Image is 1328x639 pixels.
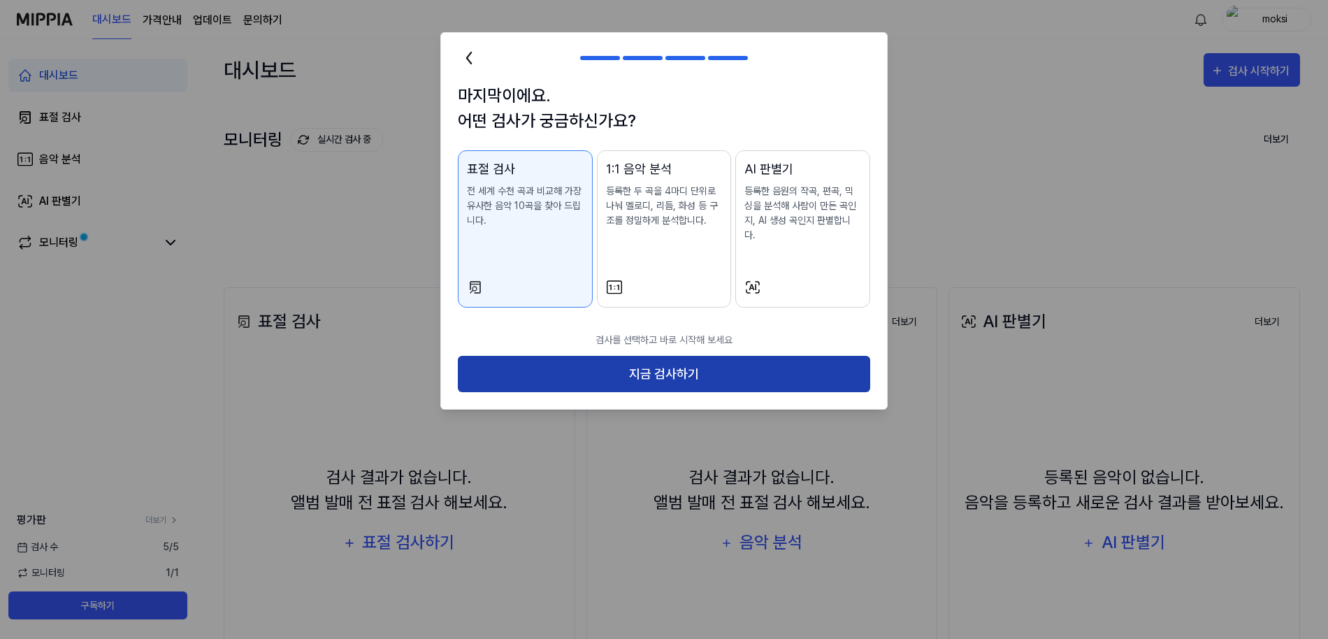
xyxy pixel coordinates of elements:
[458,83,870,134] h1: 마지막이에요. 어떤 검사가 궁금하신가요?
[458,356,870,393] button: 지금 검사하기
[458,324,870,356] p: 검사를 선택하고 바로 시작해 보세요
[467,184,584,228] p: 전 세계 수천 곡과 비교해 가장 유사한 음악 10곡을 찾아 드립니다.
[744,184,861,243] p: 등록한 음원의 작곡, 편곡, 믹싱을 분석해 사람이 만든 곡인지, AI 생성 곡인지 판별합니다.
[467,159,584,178] div: 표절 검사
[606,184,723,228] p: 등록한 두 곡을 4마디 단위로 나눠 멜로디, 리듬, 화성 등 구조를 정밀하게 분석합니다.
[458,150,593,308] button: 표절 검사전 세계 수천 곡과 비교해 가장 유사한 음악 10곡을 찾아 드립니다.
[597,150,732,308] button: 1:1 음악 분석등록한 두 곡을 4마디 단위로 나눠 멜로디, 리듬, 화성 등 구조를 정밀하게 분석합니다.
[606,159,723,178] div: 1:1 음악 분석
[735,150,870,308] button: AI 판별기등록한 음원의 작곡, 편곡, 믹싱을 분석해 사람이 만든 곡인지, AI 생성 곡인지 판별합니다.
[744,159,861,178] div: AI 판별기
